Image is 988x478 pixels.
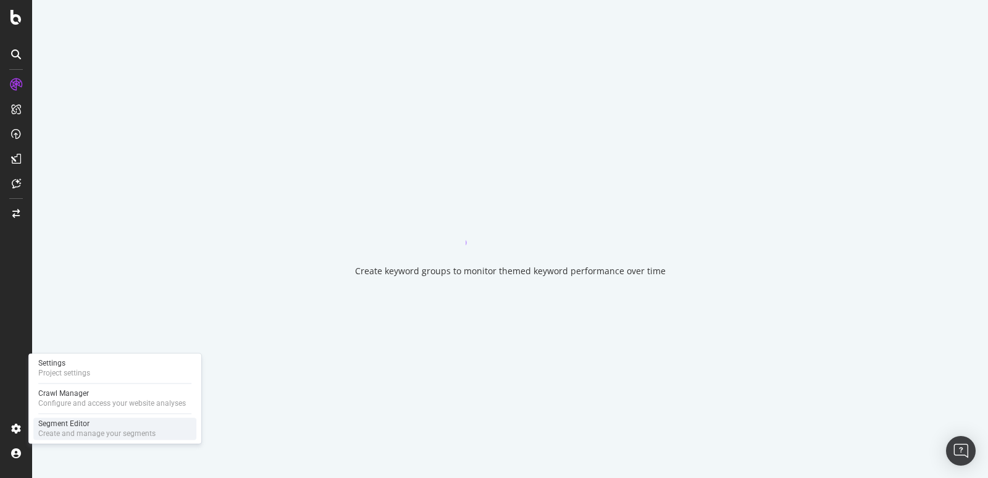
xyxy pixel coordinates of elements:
div: Project settings [38,368,90,378]
div: Configure and access your website analyses [38,398,186,408]
div: Crawl Manager [38,388,186,398]
div: Create keyword groups to monitor themed keyword performance over time [355,265,666,277]
div: animation [466,201,555,245]
div: Create and manage your segments [38,429,156,438]
a: SettingsProject settings [33,357,196,379]
a: Segment EditorCreate and manage your segments [33,417,196,440]
a: Crawl ManagerConfigure and access your website analyses [33,387,196,409]
div: Settings [38,358,90,368]
div: Open Intercom Messenger [946,436,976,466]
div: Segment Editor [38,419,156,429]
